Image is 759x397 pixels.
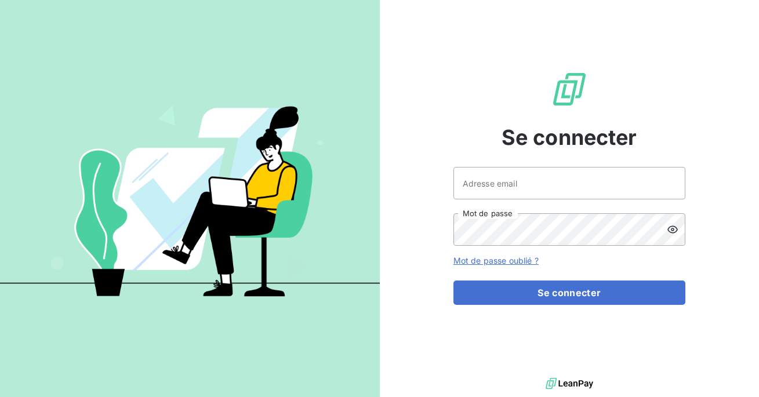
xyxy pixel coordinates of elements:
[546,375,593,392] img: logo
[551,71,588,108] img: Logo LeanPay
[453,281,685,305] button: Se connecter
[502,122,637,153] span: Se connecter
[453,167,685,199] input: placeholder
[453,256,539,265] a: Mot de passe oublié ?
